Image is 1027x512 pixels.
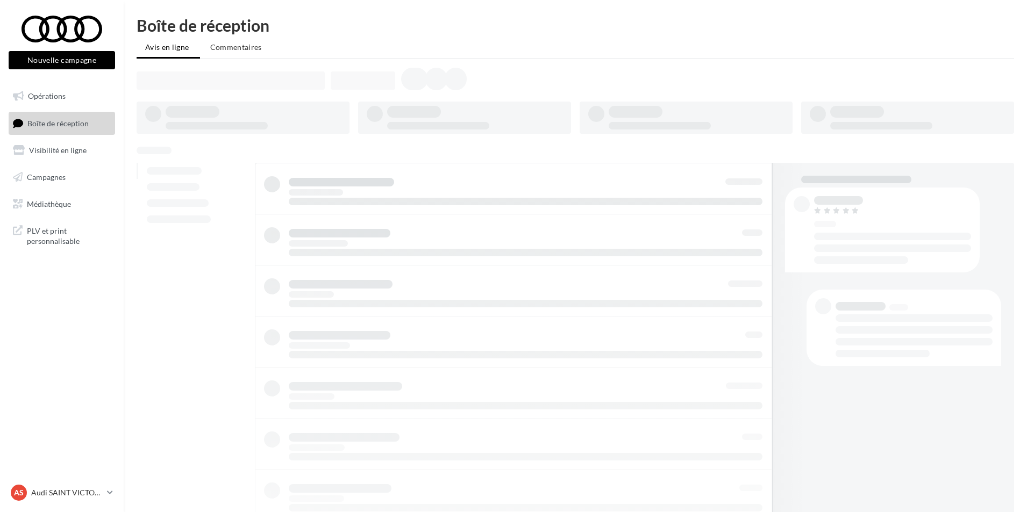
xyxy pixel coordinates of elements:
[31,487,103,498] p: Audi SAINT VICTORET
[28,91,66,100] span: Opérations
[27,172,66,182] span: Campagnes
[6,112,117,135] a: Boîte de réception
[6,193,117,215] a: Médiathèque
[14,487,24,498] span: AS
[27,223,111,247] span: PLV et print personnalisable
[9,482,115,503] a: AS Audi SAINT VICTORET
[29,146,87,155] span: Visibilité en ligne
[210,42,262,52] span: Commentaires
[6,85,117,107] a: Opérations
[6,219,117,251] a: PLV et print personnalisable
[9,51,115,69] button: Nouvelle campagne
[27,118,89,127] span: Boîte de réception
[6,139,117,162] a: Visibilité en ligne
[137,17,1014,33] div: Boîte de réception
[6,166,117,189] a: Campagnes
[27,199,71,208] span: Médiathèque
